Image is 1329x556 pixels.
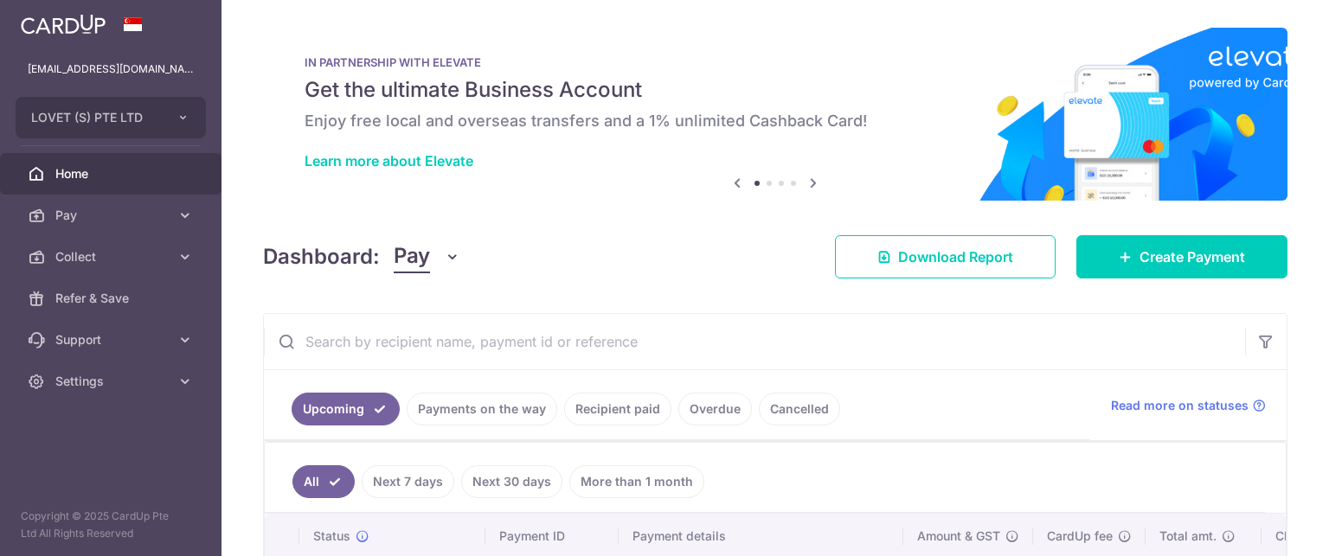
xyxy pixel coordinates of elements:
a: Read more on statuses [1111,397,1266,414]
a: Download Report [835,235,1056,278]
a: Overdue [678,393,752,425]
img: Renovation banner [263,28,1287,201]
span: CardUp fee [1047,527,1113,545]
span: Download Report [898,246,1013,267]
span: Collect [55,248,170,265]
span: Pay [55,207,170,224]
span: Home [55,165,170,182]
a: Next 30 days [461,465,562,498]
span: LOVET (S) PTE LTD [31,109,159,126]
a: Next 7 days [362,465,454,498]
p: IN PARTNERSHIP WITH ELEVATE [305,55,1246,69]
span: Settings [55,373,170,390]
span: Total amt. [1159,527,1217,545]
h5: Get the ultimate Business Account [305,76,1246,104]
a: Upcoming [292,393,400,425]
p: [EMAIL_ADDRESS][DOMAIN_NAME] [28,61,194,78]
h6: Enjoy free local and overseas transfers and a 1% unlimited Cashback Card! [305,111,1246,131]
span: Status [313,527,350,545]
button: LOVET (S) PTE LTD [16,97,206,138]
a: Payments on the way [407,393,557,425]
span: Support [55,331,170,348]
span: Create Payment [1140,246,1245,267]
a: All [292,465,355,498]
a: Recipient paid [564,393,671,425]
a: Create Payment [1076,235,1287,278]
span: Pay [394,240,430,273]
h4: Dashboard: [263,241,380,272]
span: Read more on statuses [1111,397,1249,414]
input: Search by recipient name, payment id or reference [264,314,1245,369]
a: Cancelled [759,393,840,425]
a: Learn more about Elevate [305,152,473,169]
span: Amount & GST [917,527,1000,545]
img: CardUp [21,14,106,35]
span: Refer & Save [55,290,170,307]
button: Pay [394,240,460,273]
a: More than 1 month [569,465,704,498]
